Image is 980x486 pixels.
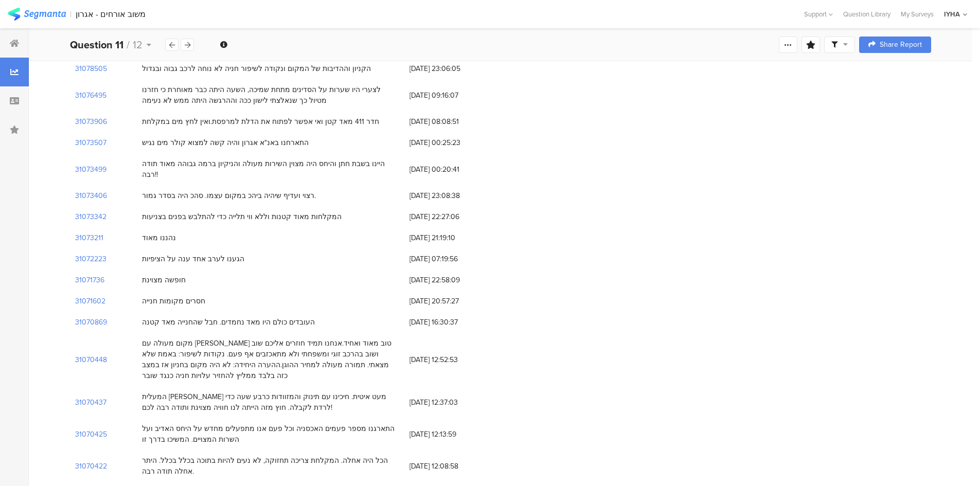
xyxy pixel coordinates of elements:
span: [DATE] 23:06:05 [409,63,492,74]
div: הכל היה אחלה. המקלחת צריכה תחזוקה, לא נעים להיות בתוכה בכלל בכלל. היתר אחלה תודה רבה. [142,455,399,477]
a: My Surveys [896,9,939,19]
section: 31076495 [75,90,106,101]
span: [DATE] 21:19:10 [409,232,492,243]
section: 31070422 [75,461,107,472]
a: Question Library [838,9,896,19]
div: המעלית [PERSON_NAME] מעט איטית. חיכינו עם תינוק והמזוודות כרבע שעה כדי לרדת לקבלה. חוץ מזה הייתה ... [142,391,399,413]
span: [DATE] 09:16:07 [409,90,492,101]
div: המקלחות מאוד קטנות וללא ווי תלייה כדי להתלבש בפנים בצניעות [142,211,342,222]
span: [DATE] 08:08:51 [409,116,492,127]
div: IYHA [944,9,960,19]
section: 31073406 [75,190,107,201]
span: [DATE] 12:37:03 [409,397,492,408]
span: [DATE] 00:25:23 [409,137,492,148]
div: רצוי ועדיף שיהיה ביהכ במקום עצמו. סהכ היה בסדר גמור. [142,190,316,201]
span: [DATE] 07:19:56 [409,254,492,264]
img: segmanta logo [8,8,66,21]
section: 31070869 [75,317,107,328]
section: 31073906 [75,116,107,127]
div: | [70,8,72,20]
section: 31073499 [75,164,106,175]
span: [DATE] 23:08:38 [409,190,492,201]
section: 31078505 [75,63,107,74]
div: התארחנו באנ"א אגרון והיה קשה למצוא קולר מים נגיש [142,137,309,148]
div: חדר 411 מאד קטן ואי אפשר לפתוח את הדלת למרפסת.ואין לחץ מים במקלחת [142,116,379,127]
span: 12 [133,37,142,52]
section: 31071602 [75,296,105,307]
div: חופשה מצוינת [142,275,186,285]
span: Share Report [880,41,922,48]
section: 31073342 [75,211,106,222]
div: חסרים מקומות חנייה [142,296,205,307]
section: 31073507 [75,137,106,148]
b: Question 11 [70,37,123,52]
div: Support [804,6,833,22]
div: העובדים כולם היו מאד נחמדים. חבל שהחנייה מאד קטנה [142,317,315,328]
div: התארגנו מספר פעמים האכסניה וכל פעם אנו מתפעלים מחדש על היחס האדיב ועל השרות המצויים. המשיכו בדרך זו [142,423,399,445]
div: לצערי היו שערות על הסדינים מתחת שמיכה, השעה היתה כבר מאוחרת כי חזרנו מטיול כך שנאלצתי לישון ככה ו... [142,84,399,106]
div: משוב אורחים - אגרון [76,9,146,19]
span: [DATE] 16:30:37 [409,317,492,328]
span: [DATE] 12:52:53 [409,354,492,365]
section: 31071736 [75,275,104,285]
div: הקניון וההדיבות של המקום ונקודה לשיפור חניה לא נוחה לרכב גבוה ובגדול [142,63,371,74]
span: / [127,37,130,52]
span: [DATE] 12:13:59 [409,429,492,440]
div: היינו בשבת חתן והיחס היה מצוין השירות מעולה והניקיון ברמה גבוהה מאוד תודה רבה!! [142,158,399,180]
span: [DATE] 00:20:41 [409,164,492,175]
span: [DATE] 22:58:09 [409,275,492,285]
section: 31070437 [75,397,106,408]
span: [DATE] 20:57:27 [409,296,492,307]
div: הגענו לערב אחד ענה על הציפיות [142,254,244,264]
div: נהננו מאוד [142,232,176,243]
span: [DATE] 12:08:58 [409,461,492,472]
section: 31070448 [75,354,107,365]
span: [DATE] 22:27:06 [409,211,492,222]
section: 31073211 [75,232,103,243]
section: 31070425 [75,429,107,440]
section: 31072223 [75,254,106,264]
div: מקום מעולה עם [PERSON_NAME] טוב מאוד ואחיד.אנחנו תמיד חוזרים אליכם שוב ושוב בהרכב זוגי ומשפחתי ול... [142,338,399,381]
